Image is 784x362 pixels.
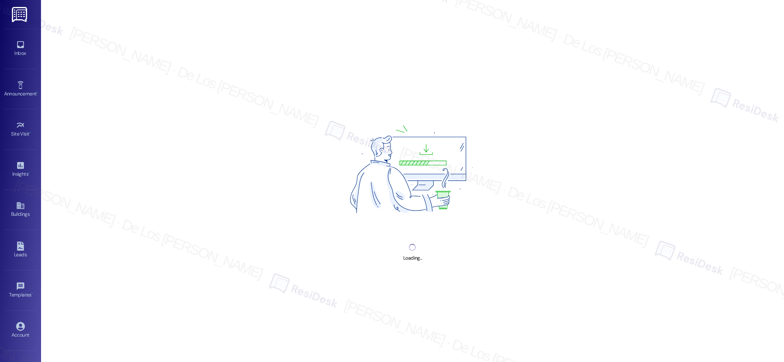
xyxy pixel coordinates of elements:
[403,254,422,262] div: Loading...
[37,90,38,95] span: •
[4,279,37,301] a: Templates •
[4,158,37,181] a: Insights •
[12,7,29,22] img: ResiDesk Logo
[4,199,37,221] a: Buildings
[4,319,37,342] a: Account
[30,130,31,136] span: •
[4,239,37,261] a: Leads
[28,170,30,176] span: •
[4,38,37,60] a: Inbox
[32,291,33,296] span: •
[4,118,37,140] a: Site Visit •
